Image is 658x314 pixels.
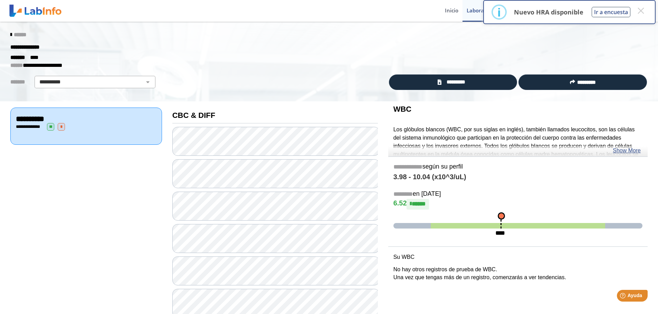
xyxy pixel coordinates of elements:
h4: 3.98 - 10.04 (x10^3/uL) [393,173,642,181]
p: Su WBC [393,253,642,261]
iframe: Help widget launcher [597,287,650,306]
div: i [497,6,501,18]
p: No hay otros registros de prueba de WBC. Una vez que tengas más de un registro, comenzarás a ver ... [393,265,642,282]
h5: en [DATE] [393,190,642,198]
button: Close this dialog [635,4,647,17]
b: WBC [393,105,411,113]
h5: según su perfil [393,163,642,171]
a: Show More [613,146,641,155]
p: Los glóbulos blancos (WBC, por sus siglas en inglés), también llamados leucocitos, son las célula... [393,125,642,200]
b: CBC & DIFF [172,111,215,120]
h4: 6.52 [393,199,642,209]
p: Nuevo HRA disponible [514,8,583,16]
button: Ir a encuesta [592,7,630,17]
